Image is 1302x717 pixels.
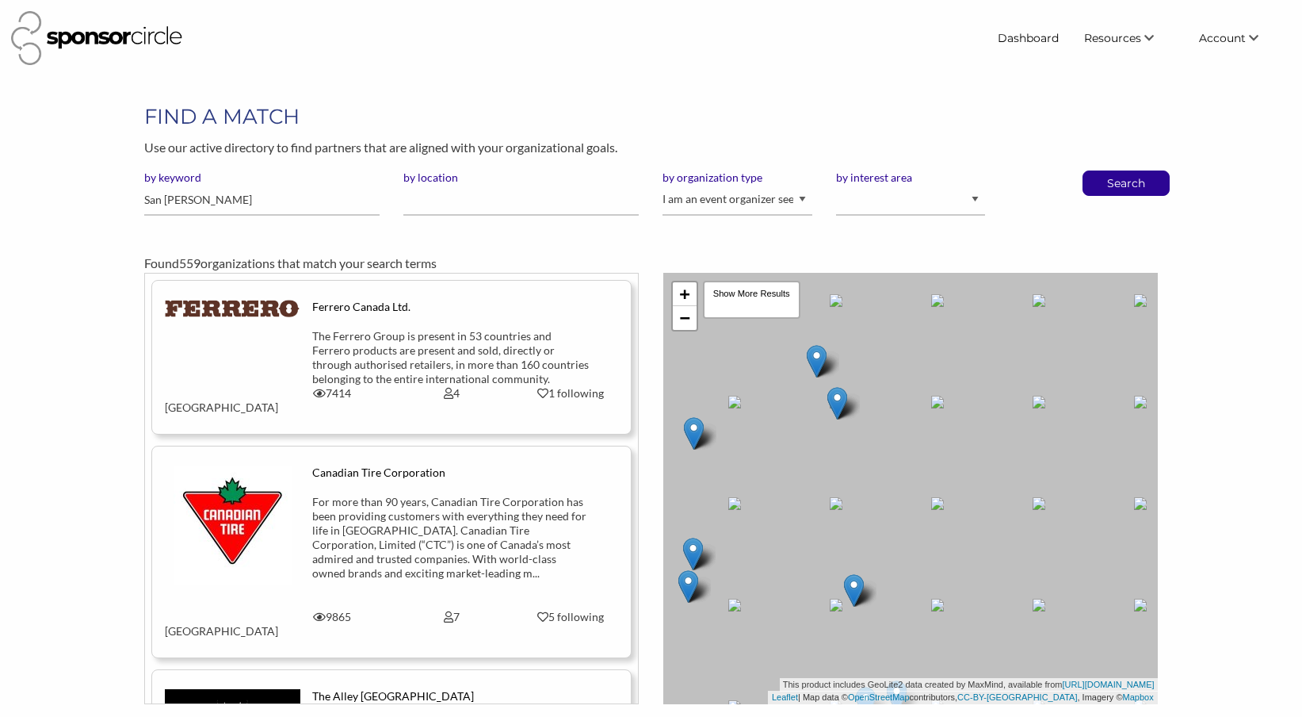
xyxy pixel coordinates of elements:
div: This product includes GeoLite2 data created by MaxMind, available from [780,678,1158,692]
div: For more than 90 years, Canadian Tire Corporation has been providing customers with everything th... [312,495,590,581]
div: | Map data © contributors, , Imagery © [768,691,1158,704]
div: The Alley [GEOGRAPHIC_DATA] [312,689,590,704]
span: 559 [179,255,200,270]
label: by keyword [144,171,380,185]
a: Leaflet [772,692,798,702]
button: Search [1100,171,1152,195]
a: Zoom in [673,282,697,306]
a: OpenStreetMap [848,692,910,702]
div: 7 [391,610,511,624]
li: Resources [1071,24,1186,52]
a: Dashboard [985,24,1071,52]
label: by location [403,171,639,185]
a: Mapbox [1123,692,1154,702]
label: by organization type [662,171,811,185]
a: Canadian Tire Corporation For more than 90 years, Canadian Tire Corporation has been providing cu... [165,466,618,638]
div: 7414 [273,386,392,401]
a: CC-BY-[GEOGRAPHIC_DATA] [957,692,1077,702]
label: by interest area [836,171,985,185]
div: [GEOGRAPHIC_DATA] [153,386,273,415]
li: Account [1186,24,1291,52]
input: Please enter one or more keywords [144,185,380,216]
div: Ferrero Canada Ltd. [312,300,590,314]
img: ehe2ajsnydpn8ho7tvs4 [174,466,292,585]
h1: FIND A MATCH [144,102,1157,131]
span: Resources [1084,31,1141,45]
img: zblcn7qwvmseqzyo0hwq [165,300,300,317]
a: [URL][DOMAIN_NAME] [1063,680,1155,689]
span: Account [1199,31,1246,45]
div: [GEOGRAPHIC_DATA] [153,610,273,638]
img: Sponsor Circle Logo [11,11,182,65]
a: Zoom out [673,306,697,330]
div: 1 following [523,386,619,401]
div: The Ferrero Group is present in 53 countries and Ferrero products are present and sold, directly ... [312,329,590,386]
p: Use our active directory to find partners that are aligned with your organizational goals. [144,137,1157,158]
div: 9865 [273,610,392,624]
div: Show More Results [703,281,800,319]
div: 4 [391,386,511,401]
div: 5 following [523,610,619,624]
div: Found organizations that match your search terms [144,254,1157,273]
div: Canadian Tire Corporation [312,466,590,480]
a: Ferrero Canada Ltd. The Ferrero Group is present in 53 countries and Ferrero products are present... [165,300,618,415]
